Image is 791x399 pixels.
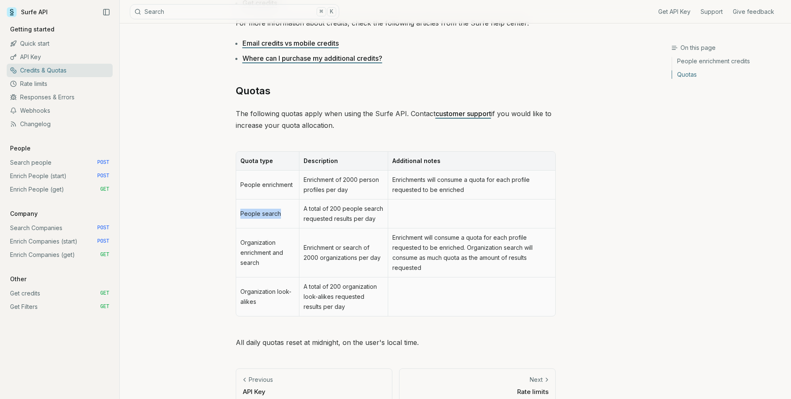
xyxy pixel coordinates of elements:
a: Responses & Errors [7,91,113,104]
a: People enrichment credits [672,57,784,68]
kbd: K [327,7,336,16]
a: Where can I purchase my additional credits? [242,54,382,62]
td: Enrichment or search of 2000 organizations per day [299,228,388,277]
a: Changelog [7,117,113,131]
td: A total of 200 people search requested results per day [299,199,388,228]
a: Enrich People (start) POST [7,169,113,183]
td: People enrichment [236,171,299,199]
a: customer support [435,109,491,118]
td: Enrichment of 2000 person profiles per day [299,171,388,199]
button: Collapse Sidebar [100,6,113,18]
td: A total of 200 organization look-alikes requested results per day [299,277,388,316]
p: Rate limits [406,387,549,396]
span: POST [97,173,109,179]
a: Get API Key [658,8,691,16]
th: Additional notes [388,152,555,171]
span: POST [97,225,109,231]
span: POST [97,238,109,245]
a: Get credits GET [7,287,113,300]
td: Organization enrichment and search [236,228,299,277]
th: Description [299,152,388,171]
a: Enrich Companies (start) POST [7,235,113,248]
a: Email credits vs mobile credits [242,39,339,47]
a: Give feedback [733,8,774,16]
td: Enrichments will consume a quota for each profile requested to be enriched [388,171,555,199]
a: Enrich People (get) GET [7,183,113,196]
p: API Key [243,387,385,396]
span: GET [100,303,109,310]
a: Webhooks [7,104,113,117]
span: GET [100,290,109,297]
td: Organization look-alikes [236,277,299,316]
a: Credits & Quotas [7,64,113,77]
a: API Key [7,50,113,64]
a: Search people POST [7,156,113,169]
a: Quick start [7,37,113,50]
a: Get Filters GET [7,300,113,313]
p: Company [7,210,41,218]
a: Support [701,8,723,16]
h3: On this page [671,44,784,52]
a: Quotas [236,84,271,98]
a: Rate limits [7,77,113,91]
button: Search⌘K [130,4,339,19]
p: The following quotas apply when using the Surfe API. Contact if you would like to increase your q... [236,108,556,131]
p: All daily quotas reset at midnight, on the user's local time. [236,337,556,348]
p: People [7,144,34,153]
a: Quotas [672,68,784,79]
span: POST [97,159,109,166]
span: GET [100,251,109,258]
a: Surfe API [7,6,48,18]
kbd: ⌘ [317,7,326,16]
span: GET [100,186,109,193]
a: Enrich Companies (get) GET [7,248,113,262]
p: Getting started [7,25,58,34]
td: People search [236,199,299,228]
p: Previous [249,376,273,384]
a: Search Companies POST [7,221,113,235]
th: Quota type [236,152,299,171]
p: Next [530,376,543,384]
td: Enrichment will consume a quota for each profile requested to be enriched. Organization search wi... [388,228,555,277]
p: Other [7,275,30,283]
